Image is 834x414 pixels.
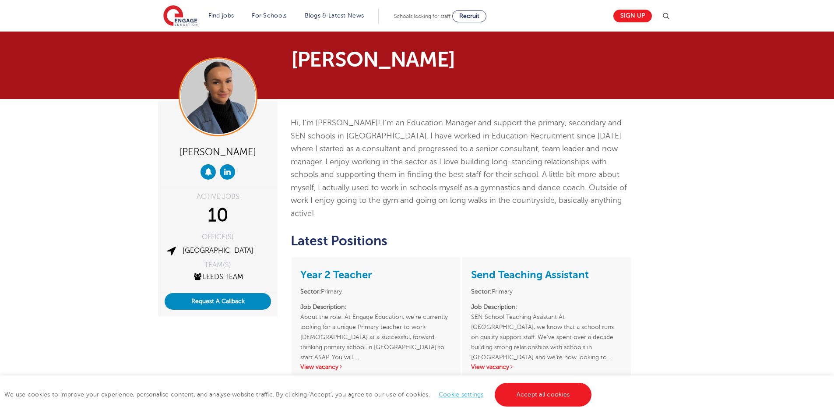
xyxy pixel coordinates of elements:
p: SEN School Teaching Assistant At [GEOGRAPHIC_DATA], we know that a school runs on quality support... [471,302,622,352]
a: View vacancy [471,364,514,370]
a: Send Teaching Assistant [471,269,589,281]
a: Year 2 Teacher [300,269,372,281]
p: About the role: At Engage Education, we’re currently looking for a unique Primary teacher to work... [300,302,451,352]
a: Recruit [452,10,486,22]
a: Cookie settings [439,391,484,398]
span: Schools looking for staff [394,13,450,19]
strong: Sector: [471,288,492,295]
a: For Schools [252,12,286,19]
strong: Job Description: [471,304,517,310]
span: Recruit [459,13,479,19]
h2: Latest Positions [291,234,632,248]
div: 10 [165,205,271,226]
a: View vacancy [300,364,343,370]
h1: [PERSON_NAME] [291,49,499,70]
a: Blogs & Latest News [305,12,364,19]
div: ACTIVE JOBS [165,193,271,200]
button: Request A Callback [165,293,271,310]
li: Primary [300,287,451,297]
span: We use cookies to improve your experience, personalise content, and analyse website traffic. By c... [4,391,594,398]
div: [PERSON_NAME] [165,143,271,160]
img: Engage Education [163,5,197,27]
a: Sign up [613,10,652,22]
strong: Sector: [300,288,321,295]
a: Find jobs [208,12,234,19]
a: [GEOGRAPHIC_DATA] [183,247,253,255]
li: Primary [471,287,622,297]
p: Hi, I’m [PERSON_NAME]! I’m an Education Manager and support the primary, secondary and SEN school... [291,117,632,220]
div: OFFICE(S) [165,234,271,241]
strong: Job Description: [300,304,346,310]
div: TEAM(S) [165,262,271,269]
a: Leeds Team [193,273,243,281]
a: Accept all cookies [495,383,592,407]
